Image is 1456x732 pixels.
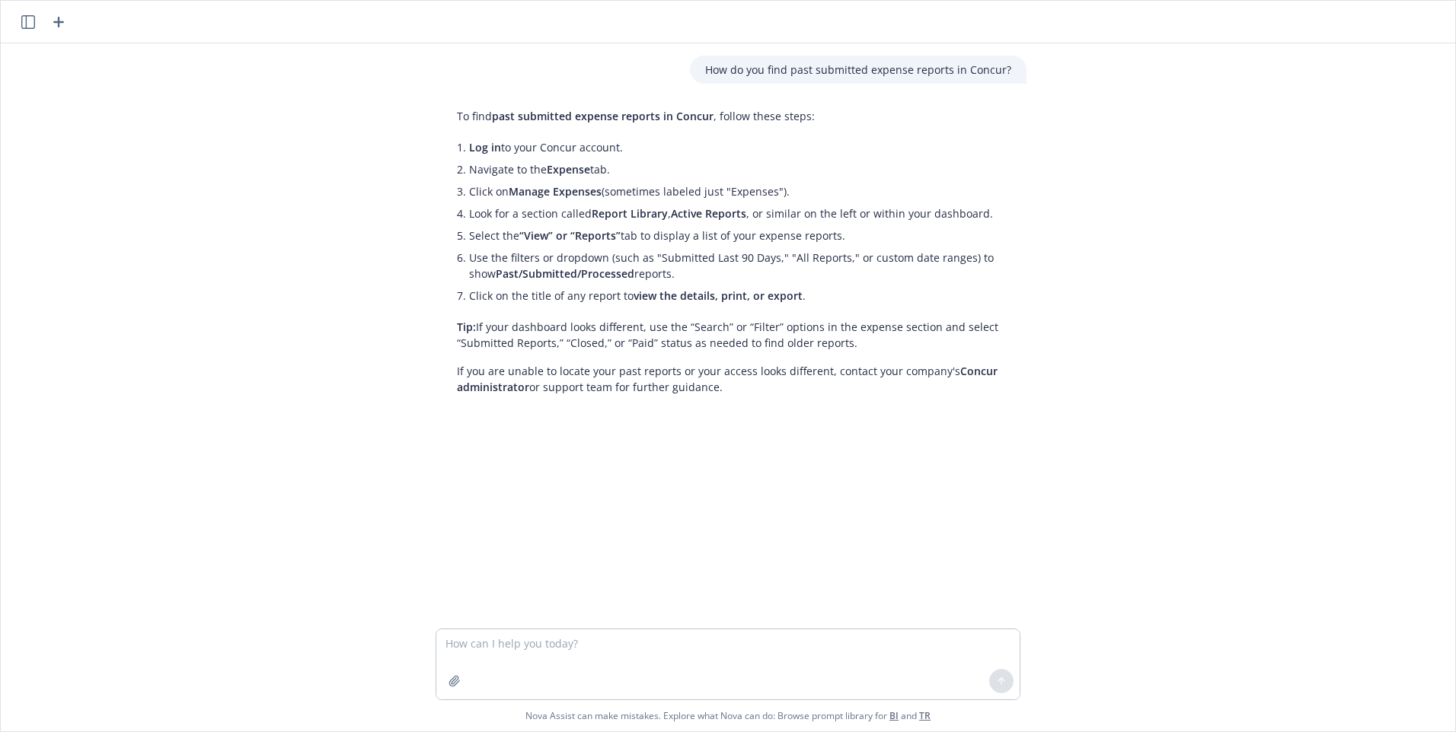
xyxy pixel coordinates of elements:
[469,140,501,154] span: Log in
[592,206,668,221] span: Report Library
[889,709,899,722] a: BI
[525,700,931,731] span: Nova Assist can make mistakes. Explore what Nova can do: Browse prompt library for and
[469,247,1011,285] li: Use the filters or dropdown (such as "Submitted Last 90 Days," "All Reports," or custom date rang...
[919,709,931,722] a: TR
[469,285,1011,307] li: Click on the title of any report to .
[457,363,1011,395] p: If you are unable to locate your past reports or your access looks different, contact your compan...
[509,184,602,199] span: Manage Expenses
[469,158,1011,180] li: Navigate to the tab.
[469,136,1011,158] li: to your Concur account.
[634,288,803,303] span: view the details, print, or export
[496,266,634,281] span: Past/Submitted/Processed
[457,108,1011,124] p: To find , follow these steps:
[457,319,1011,351] p: If your dashboard looks different, use the “Search” or “Filter” options in the expense section an...
[469,202,1011,224] li: Look for a section called , , or similar on the left or within your dashboard.
[469,224,1011,247] li: Select the tab to display a list of your expense reports.
[492,109,714,123] span: past submitted expense reports in Concur
[547,162,590,177] span: Expense
[519,228,621,243] span: “View” or “Reports”
[671,206,746,221] span: Active Reports
[705,62,1011,78] p: How do you find past submitted expense reports in Concur?
[469,180,1011,202] li: Click on (sometimes labeled just "Expenses").
[457,320,476,334] span: Tip:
